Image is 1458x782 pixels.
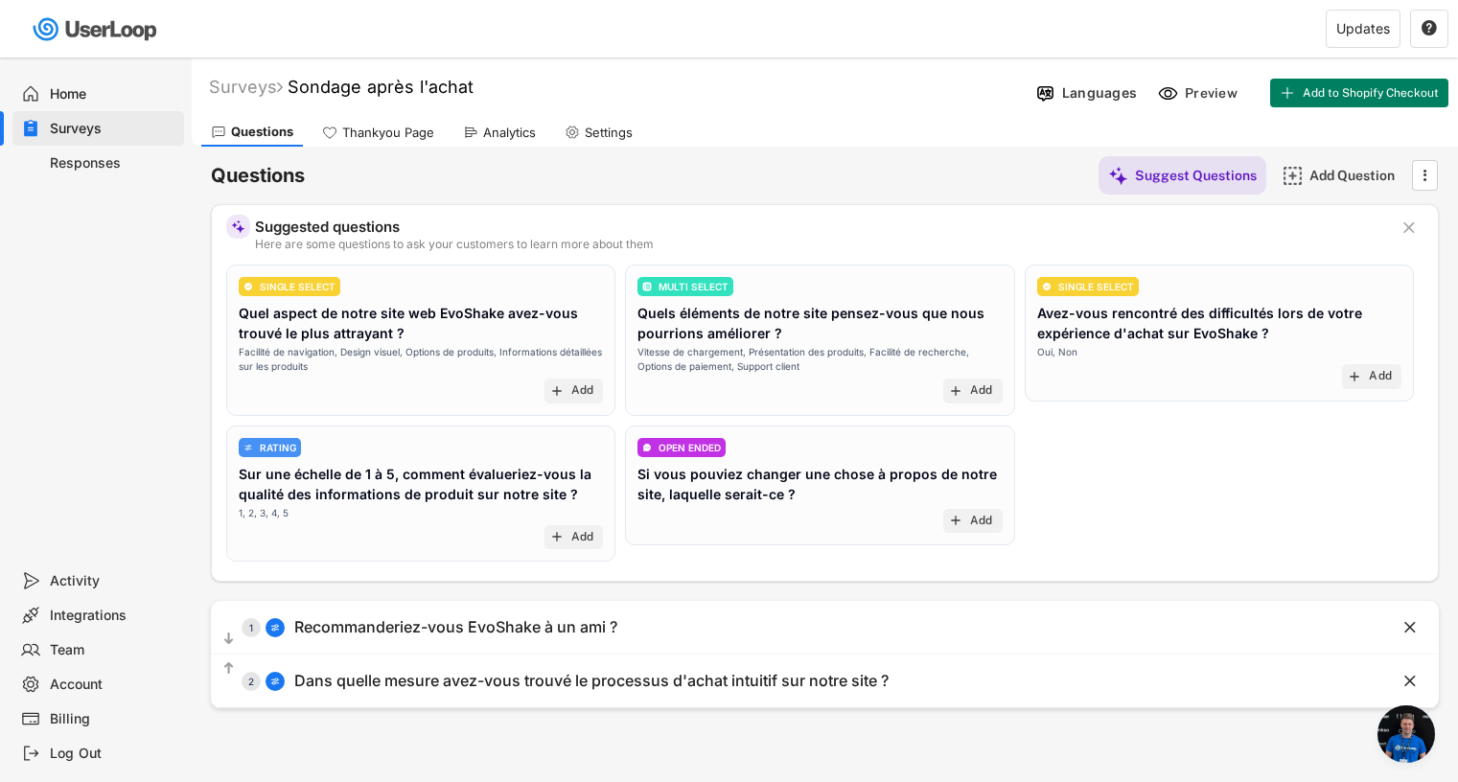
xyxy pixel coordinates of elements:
div: Settings [585,125,633,141]
text:  [1423,165,1427,185]
img: MagicMajor%20%28Purple%29.svg [1108,166,1128,186]
div: Integrations [50,607,176,625]
div: Activity [50,572,176,590]
div: Languages [1062,84,1137,102]
button:  [1400,672,1420,691]
img: ConversationMinor.svg [642,443,652,452]
div: OPEN ENDED [659,443,721,452]
img: MagicMajor%20%28Purple%29.svg [231,219,245,234]
img: CircleTickMinorWhite.svg [243,282,253,291]
div: Si vous pouviez changer une chose à propos de notre site, laquelle serait-ce ? [637,464,1002,504]
img: CircleTickMinorWhite.svg [1042,282,1052,291]
div: Quels éléments de notre site pensez-vous que nous pourrions améliorer ? [637,303,1002,343]
text:  [224,631,234,647]
button:  [1400,618,1420,637]
div: Oui, Non [1037,345,1077,359]
text:  [224,660,234,677]
div: Vitesse de chargement, Présentation des produits, Facilité de recherche, Options de paiement, Sup... [637,345,1002,374]
div: Ouvrir le chat [1377,705,1435,763]
img: ListMajor.svg [642,282,652,291]
div: Responses [50,154,176,172]
div: Account [50,676,176,694]
img: AddMajor.svg [1283,166,1303,186]
button: add [948,513,963,528]
text:  [1422,19,1437,36]
div: SINGLE SELECT [260,282,336,291]
button: add [549,529,565,544]
font: Sondage après l'achat [288,77,474,97]
div: Facilité de navigation, Design visuel, Options de produits, Informations détaillées sur les produits [239,345,603,374]
div: Billing [50,710,176,728]
div: Quel aspect de notre site web EvoShake avez-vous trouvé le plus attrayant ? [239,303,603,343]
div: Questions [231,124,293,140]
div: Analytics [483,125,536,141]
h6: Questions [211,163,305,189]
div: Home [50,85,176,103]
div: Avez-vous rencontré des difficultés lors de votre expérience d'achat sur EvoShake ? [1037,303,1401,343]
img: AdjustIcon.svg [243,443,253,452]
span: Add to Shopify Checkout [1303,87,1439,99]
text:  [1404,617,1416,637]
div: 2 [242,677,261,686]
button:  [220,659,237,678]
div: Surveys [209,76,283,98]
img: userloop-logo-01.svg [29,10,164,49]
button:  [1421,20,1438,37]
div: Suggested questions [255,219,1385,234]
div: Team [50,641,176,659]
div: Dans quelle mesure avez-vous trouvé le processus d'achat intuitif sur notre site ? [294,671,889,691]
div: Add [1369,369,1392,384]
div: Add [571,530,594,545]
text:  [1404,671,1416,691]
div: Preview [1185,84,1242,102]
div: SINGLE SELECT [1058,282,1134,291]
div: Updates [1336,22,1390,35]
div: 1, 2, 3, 4, 5 [239,506,289,520]
div: Thankyou Page [342,125,434,141]
div: Log Out [50,745,176,763]
div: RATING [260,443,296,452]
div: 1 [242,623,261,632]
div: Add Question [1309,167,1405,184]
div: Here are some questions to ask your customers to learn more about them [255,239,1385,250]
button: add [948,383,963,399]
button:  [1415,161,1434,190]
div: Add [970,383,993,399]
button: Add to Shopify Checkout [1270,79,1448,107]
div: Recommanderiez-vous EvoShake à un ami ? [294,617,617,637]
img: AdjustIcon.svg [269,676,281,687]
div: Add [571,383,594,399]
text:  [1403,218,1415,238]
div: Add [970,514,993,529]
img: Language%20Icon.svg [1035,83,1055,103]
img: AdjustIcon.svg [269,622,281,633]
button: add [549,383,565,399]
div: Surveys [50,120,176,138]
button:  [1400,218,1419,238]
div: Sur une échelle de 1 à 5, comment évalueriez-vous la qualité des informations de produit sur notr... [239,464,603,504]
div: MULTI SELECT [659,282,729,291]
button:  [220,630,237,649]
div: Suggest Questions [1135,167,1257,184]
button: add [1347,369,1362,384]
